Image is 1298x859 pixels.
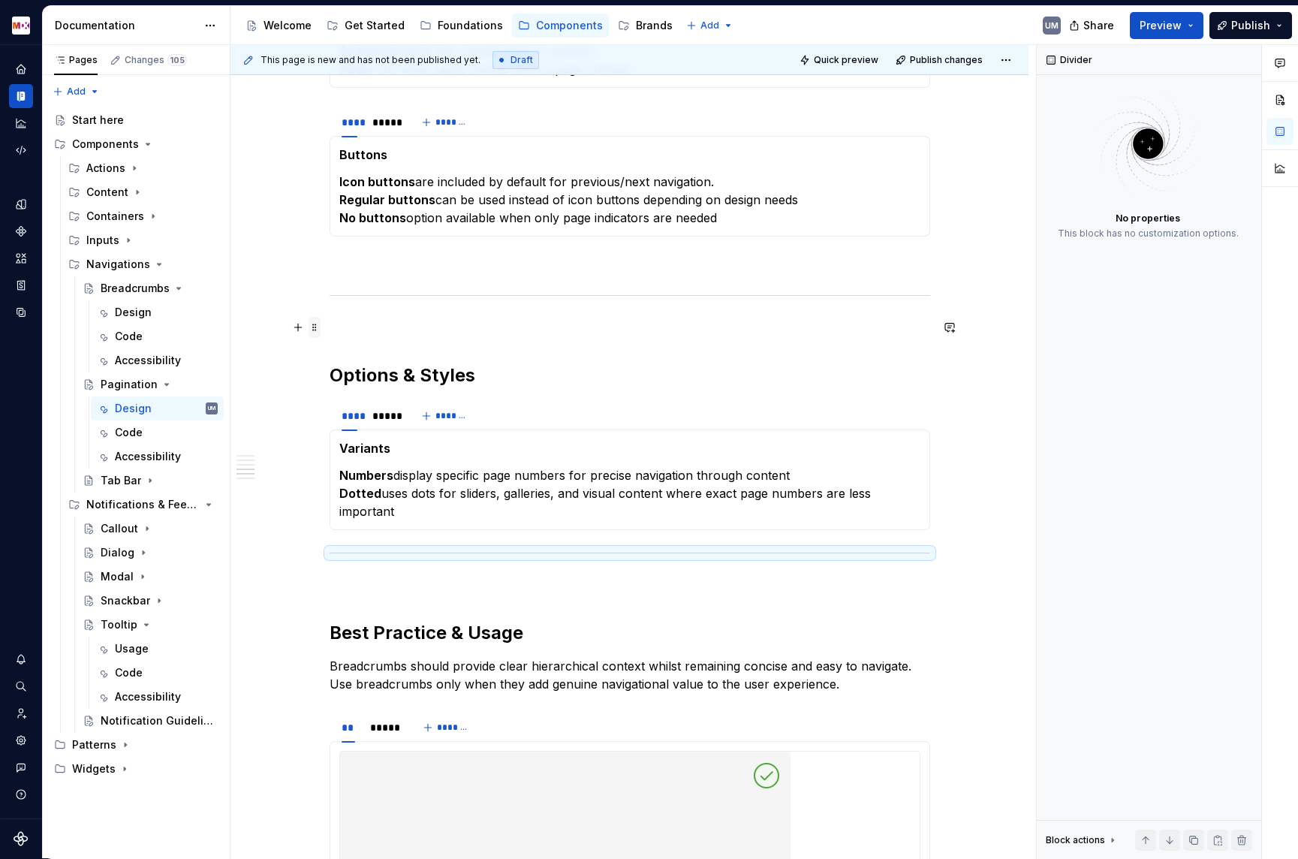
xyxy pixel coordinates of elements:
div: Settings [9,728,33,752]
div: Breadcrumbs [101,281,170,296]
div: Accessibility [115,353,181,368]
a: Usage [91,637,224,661]
a: Welcome [239,14,318,38]
div: Start here [72,113,124,128]
div: No properties [1116,212,1180,225]
div: Tab Bar [101,473,141,488]
div: Page tree [239,11,679,41]
div: Tooltip [101,617,137,632]
button: Publish changes [891,50,989,71]
div: This block has no customization options. [1058,228,1239,240]
button: Search ⌘K [9,674,33,698]
a: Tab Bar [77,469,224,493]
div: Modal [101,569,134,584]
div: Foundations [438,18,503,33]
a: Accessibility [91,445,224,469]
div: Analytics [9,111,33,135]
span: Add [700,20,719,32]
a: Storybook stories [9,273,33,297]
span: This page is new and has not been published yet. [261,54,480,66]
div: Actions [62,156,224,180]
a: Code [91,324,224,348]
a: Start here [48,108,224,132]
a: Accessibility [91,348,224,372]
div: Widgets [48,757,224,781]
div: Notifications & Feedback [62,493,224,517]
div: Actions [86,161,125,176]
strong: No buttons [339,210,406,225]
div: Components [72,137,139,152]
h2: Options & Styles [330,363,930,387]
img: e41497f2-3305-4231-9db9-dd4d728291db.png [12,17,30,35]
div: Dialog [101,545,134,560]
span: Share [1083,18,1114,33]
div: Navigations [62,252,224,276]
span: Preview [1140,18,1182,33]
a: Callout [77,517,224,541]
div: Code [115,329,143,344]
a: Code automation [9,138,33,162]
button: Add [682,15,738,36]
a: Home [9,57,33,81]
div: UM [208,401,215,416]
a: Modal [77,565,224,589]
a: Accessibility [91,685,224,709]
a: Data sources [9,300,33,324]
div: Changes [125,54,187,66]
a: DesignUM [91,396,224,420]
span: 105 [167,54,187,66]
div: Design [115,305,152,320]
div: Documentation [55,18,197,33]
span: Add [67,86,86,98]
button: Share [1062,12,1124,39]
a: Dialog [77,541,224,565]
strong: Numbers [339,468,393,483]
div: Components [48,132,224,156]
div: Design [115,401,152,416]
button: Add [48,81,104,102]
div: Content [86,185,128,200]
a: Components [512,14,609,38]
a: Snackbar [77,589,224,613]
p: Breadcrumbs should provide clear hierarchical context whilst remaining concise and easy to naviga... [330,657,930,693]
div: Content [62,180,224,204]
button: Preview [1130,12,1203,39]
div: Containers [62,204,224,228]
a: Design [91,300,224,324]
div: Assets [9,246,33,270]
a: Brands [612,14,679,38]
div: Snackbar [101,593,150,608]
div: Accessibility [115,689,181,704]
div: Notification Guidelines [101,713,215,728]
div: Welcome [264,18,312,33]
a: Code [91,661,224,685]
strong: Buttons [339,147,387,162]
div: Containers [86,209,144,224]
div: Get Started [345,18,405,33]
h2: Best Practice & Usage [330,621,930,645]
strong: Regular buttons [339,192,435,207]
div: Navigations [86,257,150,272]
strong: Icon buttons [339,174,415,189]
strong: Dotted [339,486,381,501]
a: Design tokens [9,192,33,216]
svg: Supernova Logo [14,831,29,846]
div: Patterns [48,733,224,757]
button: Contact support [9,755,33,779]
p: display specific page numbers for precise navigation through content uses dots for sliders, galle... [339,466,920,520]
a: Foundations [414,14,509,38]
span: Publish changes [910,54,983,66]
strong: Variants [339,441,390,456]
a: Documentation [9,84,33,108]
a: Components [9,219,33,243]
